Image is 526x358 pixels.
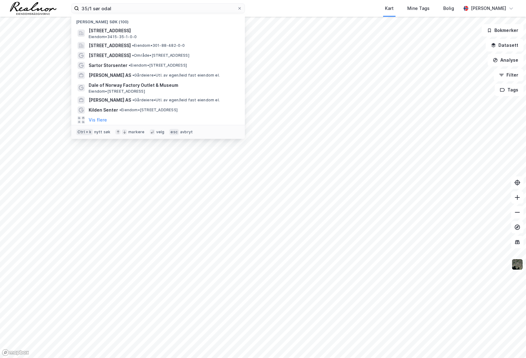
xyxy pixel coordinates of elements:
span: Kilden Senter [89,106,118,114]
img: 9k= [511,259,523,270]
div: nytt søk [94,130,111,135]
span: [STREET_ADDRESS] [89,52,131,59]
div: Mine Tags [407,5,430,12]
span: Gårdeiere • Utl. av egen/leid fast eiendom el. [132,98,220,103]
span: • [132,43,134,48]
button: Filter [494,69,524,81]
span: [PERSON_NAME] AS [89,72,131,79]
span: Eiendom • 301-88-482-0-0 [132,43,185,48]
span: Dale of Norway Factory Outlet & Museum [89,82,237,89]
div: Kart [385,5,394,12]
button: Analyse [488,54,524,66]
span: • [132,73,134,77]
span: [STREET_ADDRESS] [89,42,131,49]
span: [STREET_ADDRESS] [89,27,237,34]
button: Vis flere [89,116,107,124]
span: • [132,98,134,102]
button: Bokmerker [482,24,524,37]
iframe: Chat Widget [495,328,526,358]
span: • [132,53,134,58]
div: velg [156,130,165,135]
span: • [129,63,130,68]
div: Kontrollprogram for chat [495,328,526,358]
span: Eiendom • [STREET_ADDRESS] [129,63,187,68]
div: markere [128,130,144,135]
div: Ctrl + k [76,129,93,135]
button: Datasett [486,39,524,51]
span: Gårdeiere • Utl. av egen/leid fast eiendom el. [132,73,220,78]
span: Eiendom • 3415-35-1-0-0 [89,34,137,39]
div: esc [169,129,179,135]
span: Område • [STREET_ADDRESS] [132,53,189,58]
button: Tags [495,84,524,96]
input: Søk på adresse, matrikkel, gårdeiere, leietakere eller personer [79,4,237,13]
div: avbryt [180,130,193,135]
div: [PERSON_NAME] [471,5,506,12]
span: • [119,108,121,112]
img: realnor-logo.934646d98de889bb5806.png [10,2,56,15]
span: Eiendom • [STREET_ADDRESS] [119,108,178,113]
span: Eiendom • [STREET_ADDRESS] [89,89,145,94]
div: Bolig [443,5,454,12]
span: [PERSON_NAME] AS [89,96,131,104]
a: Mapbox homepage [2,349,29,356]
span: Sartor Storsenter [89,62,127,69]
div: [PERSON_NAME] søk (100) [71,15,245,26]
